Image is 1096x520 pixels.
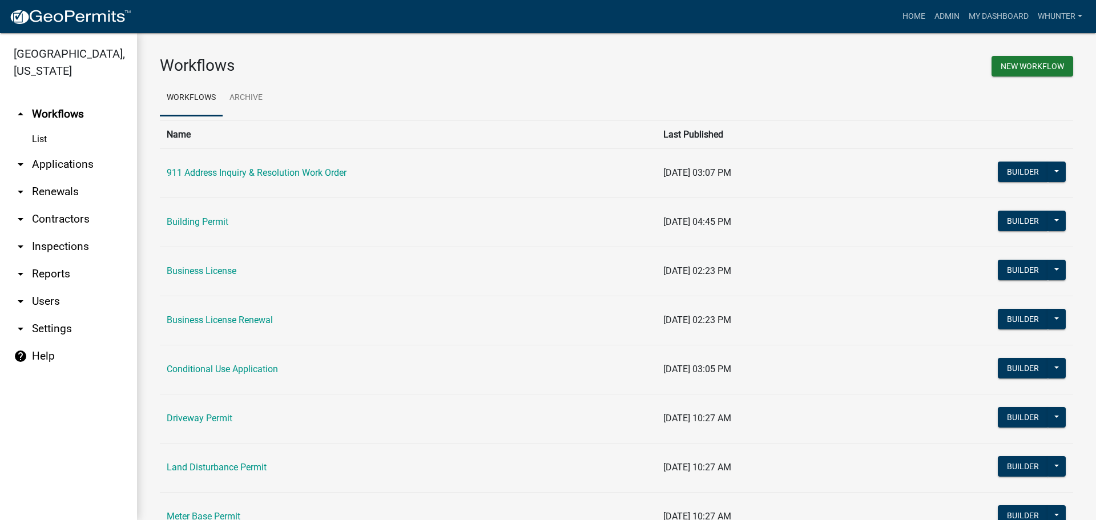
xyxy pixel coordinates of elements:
button: New Workflow [992,56,1073,76]
th: Last Published [656,120,864,148]
span: [DATE] 04:45 PM [663,216,731,227]
a: Workflows [160,80,223,116]
a: My Dashboard [964,6,1033,27]
span: [DATE] 10:27 AM [663,413,731,424]
a: Driveway Permit [167,413,232,424]
a: Business License [167,265,236,276]
button: Builder [998,456,1048,477]
span: [DATE] 02:23 PM [663,265,731,276]
i: arrow_drop_up [14,107,27,121]
button: Builder [998,407,1048,428]
a: Building Permit [167,216,228,227]
span: [DATE] 02:23 PM [663,315,731,325]
button: Builder [998,309,1048,329]
button: Builder [998,211,1048,231]
span: [DATE] 10:27 AM [663,462,731,473]
button: Builder [998,260,1048,280]
i: arrow_drop_down [14,295,27,308]
span: [DATE] 03:07 PM [663,167,731,178]
i: arrow_drop_down [14,185,27,199]
i: arrow_drop_down [14,322,27,336]
button: Builder [998,162,1048,182]
a: Admin [930,6,964,27]
i: arrow_drop_down [14,267,27,281]
a: Business License Renewal [167,315,273,325]
span: [DATE] 03:05 PM [663,364,731,374]
i: arrow_drop_down [14,240,27,253]
button: Builder [998,358,1048,378]
a: whunter [1033,6,1087,27]
i: arrow_drop_down [14,158,27,171]
a: 911 Address Inquiry & Resolution Work Order [167,167,346,178]
a: Archive [223,80,269,116]
th: Name [160,120,656,148]
i: help [14,349,27,363]
h3: Workflows [160,56,608,75]
a: Land Disturbance Permit [167,462,267,473]
a: Home [898,6,930,27]
i: arrow_drop_down [14,212,27,226]
a: Conditional Use Application [167,364,278,374]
